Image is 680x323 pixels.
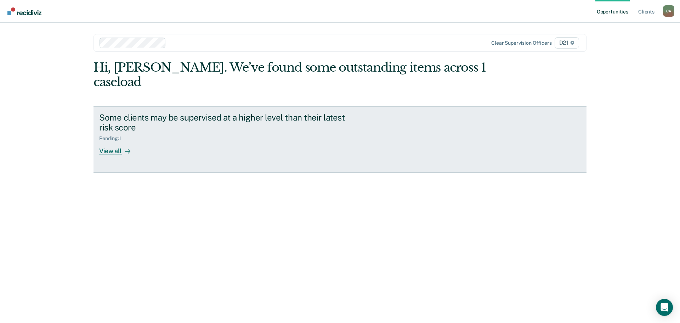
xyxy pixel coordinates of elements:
div: Clear supervision officers [491,40,551,46]
span: D21 [555,37,579,49]
a: Some clients may be supervised at a higher level than their latest risk scorePending:1View all [93,106,586,173]
div: Open Intercom Messenger [656,299,673,316]
button: Profile dropdown button [663,5,674,17]
div: View all [99,141,139,155]
div: Pending : 1 [99,135,127,141]
div: C A [663,5,674,17]
img: Recidiviz [7,7,41,15]
div: Some clients may be supervised at a higher level than their latest risk score [99,112,348,133]
div: Hi, [PERSON_NAME]. We’ve found some outstanding items across 1 caseload [93,60,488,89]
